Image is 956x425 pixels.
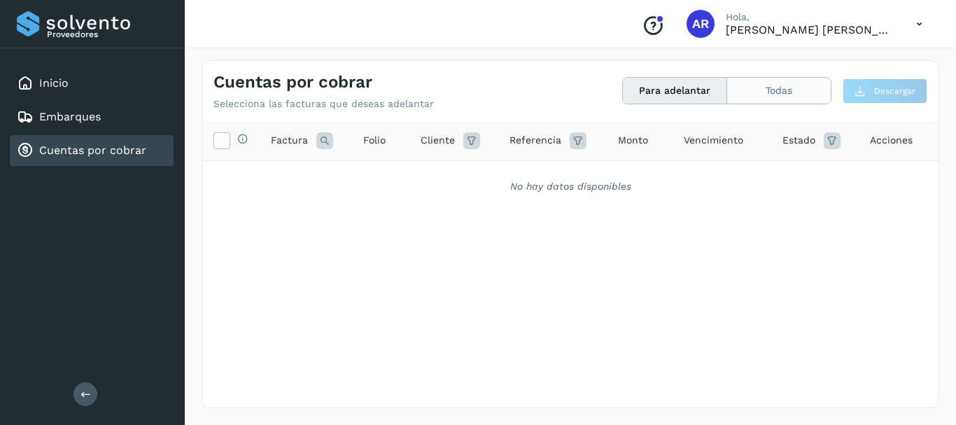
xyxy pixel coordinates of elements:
span: Factura [271,133,308,148]
span: Vencimiento [684,133,743,148]
button: Descargar [843,78,927,104]
div: Cuentas por cobrar [10,135,174,166]
span: Descargar [874,85,915,97]
div: Embarques [10,102,174,132]
button: Para adelantar [623,78,727,104]
div: Inicio [10,68,174,99]
h4: Cuentas por cobrar [213,72,372,92]
span: Referencia [509,133,561,148]
span: Folio [363,133,386,148]
span: Monto [618,133,648,148]
div: No hay datos disponibles [220,179,920,194]
p: ARMANDO RAMIREZ VAZQUEZ [726,23,894,36]
p: Selecciona las facturas que deseas adelantar [213,98,434,110]
span: Cliente [421,133,455,148]
a: Cuentas por cobrar [39,144,146,157]
a: Embarques [39,110,101,123]
p: Proveedores [47,29,168,39]
p: Hola, [726,11,894,23]
span: Estado [782,133,815,148]
button: Todas [727,78,831,104]
span: Acciones [870,133,913,148]
a: Inicio [39,76,69,90]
